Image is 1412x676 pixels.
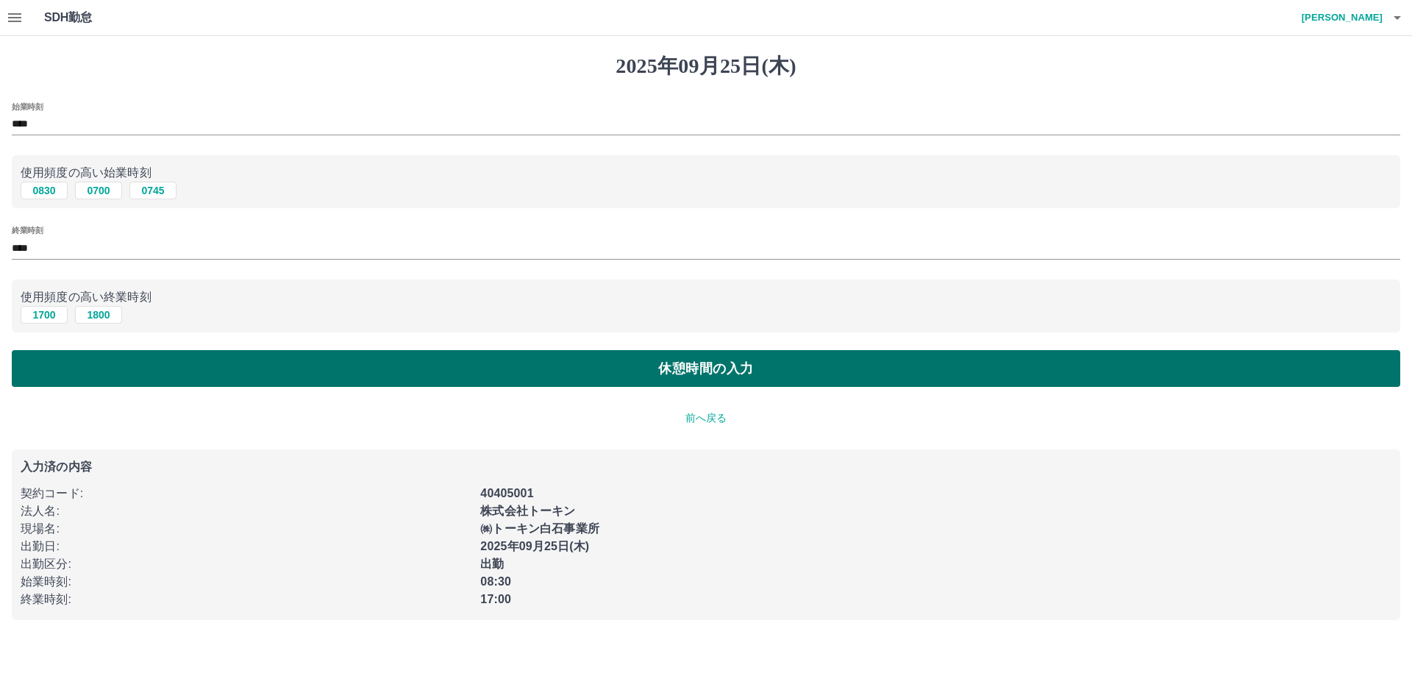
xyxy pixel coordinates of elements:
button: 1700 [21,306,68,324]
p: 法人名 : [21,502,471,520]
button: 0700 [75,182,122,199]
h1: 2025年09月25日(木) [12,54,1400,79]
button: 0830 [21,182,68,199]
button: 休憩時間の入力 [12,350,1400,387]
p: 出勤日 : [21,538,471,555]
b: 17:00 [480,593,511,605]
label: 終業時刻 [12,225,43,236]
p: 契約コード : [21,485,471,502]
p: 始業時刻 : [21,573,471,591]
b: 出勤 [480,558,504,570]
b: 40405001 [480,487,533,499]
button: 0745 [129,182,176,199]
b: 2025年09月25日(木) [480,540,589,552]
p: 前へ戻る [12,410,1400,426]
button: 1800 [75,306,122,324]
b: 株式会社トーキン [480,505,575,517]
p: 使用頻度の高い始業時刻 [21,164,1391,182]
b: 08:30 [480,575,511,588]
p: 現場名 : [21,520,471,538]
p: 入力済の内容 [21,461,1391,473]
b: ㈱トーキン白石事業所 [480,522,599,535]
label: 始業時刻 [12,101,43,112]
p: 終業時刻 : [21,591,471,608]
p: 使用頻度の高い終業時刻 [21,288,1391,306]
p: 出勤区分 : [21,555,471,573]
